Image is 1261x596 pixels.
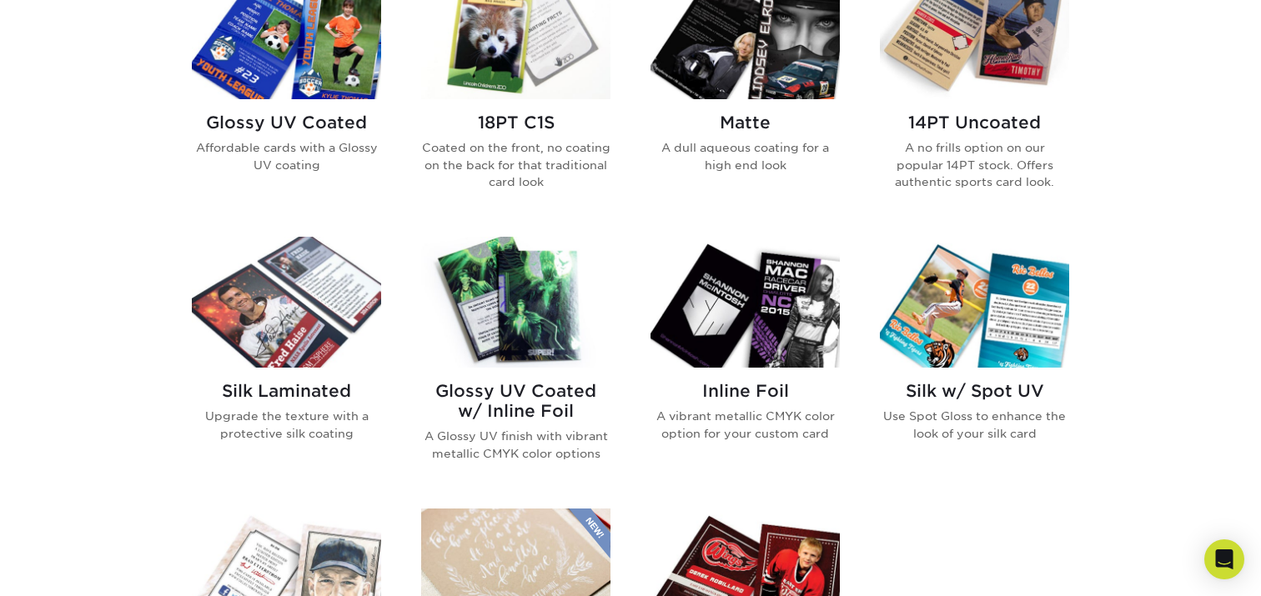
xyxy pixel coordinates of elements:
a: Inline Foil Trading Cards Inline Foil A vibrant metallic CMYK color option for your custom card [651,237,840,488]
p: Use Spot Gloss to enhance the look of your silk card [880,408,1069,442]
h2: Silk w/ Spot UV [880,381,1069,401]
div: Open Intercom Messenger [1204,539,1244,579]
img: Silk Laminated Trading Cards [192,237,381,368]
a: Glossy UV Coated w/ Inline Foil Trading Cards Glossy UV Coated w/ Inline Foil A Glossy UV finish ... [421,237,610,488]
p: A vibrant metallic CMYK color option for your custom card [651,408,840,442]
img: Silk w/ Spot UV Trading Cards [880,237,1069,368]
a: Silk Laminated Trading Cards Silk Laminated Upgrade the texture with a protective silk coating [192,237,381,488]
img: New Product [569,508,610,558]
p: Coated on the front, no coating on the back for that traditional card look [421,139,610,190]
p: A Glossy UV finish with vibrant metallic CMYK color options [421,428,610,462]
p: Upgrade the texture with a protective silk coating [192,408,381,442]
img: Inline Foil Trading Cards [651,237,840,368]
img: Glossy UV Coated w/ Inline Foil Trading Cards [421,237,610,368]
h2: 14PT Uncoated [880,113,1069,133]
h2: Glossy UV Coated [192,113,381,133]
h2: Silk Laminated [192,381,381,401]
h2: Matte [651,113,840,133]
h2: Inline Foil [651,381,840,401]
a: Silk w/ Spot UV Trading Cards Silk w/ Spot UV Use Spot Gloss to enhance the look of your silk card [880,237,1069,488]
h2: Glossy UV Coated w/ Inline Foil [421,381,610,421]
p: A no frills option on our popular 14PT stock. Offers authentic sports card look. [880,139,1069,190]
h2: 18PT C1S [421,113,610,133]
p: A dull aqueous coating for a high end look [651,139,840,173]
p: Affordable cards with a Glossy UV coating [192,139,381,173]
